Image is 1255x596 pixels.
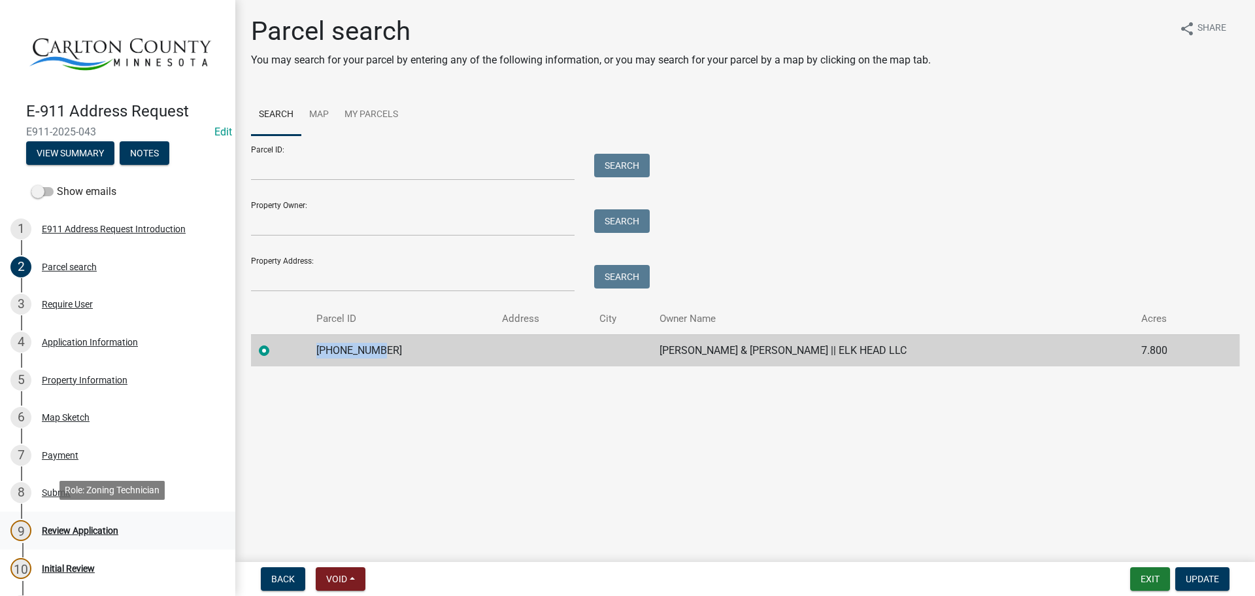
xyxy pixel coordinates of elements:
div: 9 [10,520,31,541]
div: Initial Review [42,564,95,573]
td: [PERSON_NAME] & [PERSON_NAME] || ELK HEAD LLC [652,334,1134,366]
div: 10 [10,558,31,579]
div: 8 [10,482,31,503]
button: shareShare [1169,16,1237,41]
button: Notes [120,141,169,165]
button: View Summary [26,141,114,165]
div: 5 [10,370,31,391]
img: Carlton County, Minnesota [26,14,214,88]
div: Submit [42,488,71,497]
wm-modal-confirm: Edit Application Number [214,126,232,138]
a: Search [251,94,301,136]
div: Application Information [42,338,138,347]
td: 7.800 [1133,334,1210,366]
div: 7 [10,445,31,466]
span: E911-2025-043 [26,126,209,138]
div: Map Sketch [42,413,90,422]
span: Update [1186,574,1219,584]
a: My Parcels [337,94,406,136]
a: Map [301,94,337,136]
button: Exit [1130,567,1170,591]
span: Back [271,574,295,584]
div: Role: Zoning Technician [59,481,165,500]
h4: E-911 Address Request [26,102,225,121]
div: Parcel search [42,262,97,272]
th: Owner Name [652,304,1134,334]
wm-modal-confirm: Notes [120,149,169,160]
i: share [1179,21,1195,37]
th: Address [494,304,592,334]
div: Review Application [42,526,118,535]
span: Void [326,574,347,584]
td: [PHONE_NUMBER] [309,334,494,366]
button: Update [1175,567,1230,591]
button: Search [594,265,650,289]
button: Void [316,567,365,591]
th: Parcel ID [309,304,494,334]
div: 2 [10,256,31,277]
p: You may search for your parcel by entering any of the following information, or you may search fo... [251,52,931,68]
wm-modal-confirm: Summary [26,149,114,160]
button: Search [594,209,650,233]
div: 3 [10,294,31,315]
div: 6 [10,407,31,428]
span: Share [1197,21,1226,37]
button: Back [261,567,305,591]
h1: Parcel search [251,16,931,47]
div: Payment [42,451,78,460]
div: 4 [10,332,31,353]
button: Search [594,154,650,177]
th: City [592,304,652,334]
a: Edit [214,126,232,138]
th: Acres [1133,304,1210,334]
div: E911 Address Request Introduction [42,224,186,234]
div: 1 [10,219,31,239]
div: Require User [42,300,93,309]
div: Property Information [42,376,127,385]
label: Show emails [31,184,116,200]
